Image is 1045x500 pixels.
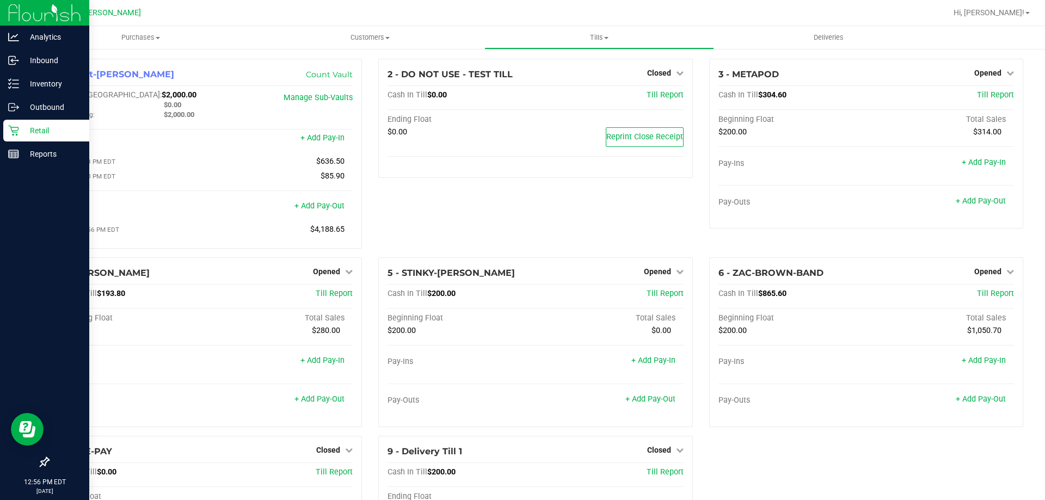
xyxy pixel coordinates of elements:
[256,33,484,42] span: Customers
[714,26,943,49] a: Deliveries
[19,54,84,67] p: Inbound
[647,69,671,77] span: Closed
[977,289,1014,298] a: Till Report
[57,396,205,405] div: Pay-Outs
[718,115,866,125] div: Beginning Float
[294,201,345,211] a: + Add Pay-Out
[388,268,515,278] span: 5 - STINKY-[PERSON_NAME]
[57,134,205,144] div: Pay-Ins
[300,133,345,143] a: + Add Pay-In
[974,267,1001,276] span: Opened
[388,115,536,125] div: Ending Float
[97,467,116,477] span: $0.00
[606,132,683,141] span: Reprint Close Receipt
[388,446,462,456] span: 9 - Delivery Till 1
[11,413,44,446] iframe: Resource center
[26,33,255,42] span: Purchases
[388,289,427,298] span: Cash In Till
[313,267,340,276] span: Opened
[388,326,416,335] span: $200.00
[647,446,671,454] span: Closed
[388,90,427,100] span: Cash In Till
[310,225,345,234] span: $4,188.65
[484,26,714,49] a: Tills
[954,8,1024,17] span: Hi, [PERSON_NAME]!
[316,446,340,454] span: Closed
[799,33,858,42] span: Deliveries
[427,467,456,477] span: $200.00
[8,78,19,89] inline-svg: Inventory
[866,313,1014,323] div: Total Sales
[962,356,1006,365] a: + Add Pay-In
[19,124,84,137] p: Retail
[321,171,345,181] span: $85.90
[388,69,513,79] span: 2 - DO NOT USE - TEST TILL
[644,267,671,276] span: Opened
[57,69,174,79] span: 1 - Vault-[PERSON_NAME]
[316,467,353,477] a: Till Report
[977,90,1014,100] a: Till Report
[967,326,1001,335] span: $1,050.70
[647,467,684,477] a: Till Report
[606,127,684,147] button: Reprint Close Receipt
[316,289,353,298] a: Till Report
[8,102,19,113] inline-svg: Outbound
[57,357,205,367] div: Pay-Ins
[255,26,484,49] a: Customers
[19,101,84,114] p: Outbound
[8,55,19,66] inline-svg: Inbound
[57,268,150,278] span: 4 - [PERSON_NAME]
[19,77,84,90] p: Inventory
[427,90,447,100] span: $0.00
[718,357,866,367] div: Pay-Ins
[625,394,675,404] a: + Add Pay-Out
[647,289,684,298] a: Till Report
[316,157,345,166] span: $636.50
[388,357,536,367] div: Pay-Ins
[866,115,1014,125] div: Total Sales
[8,125,19,136] inline-svg: Retail
[57,90,162,100] span: Cash In [GEOGRAPHIC_DATA]:
[758,90,786,100] span: $304.60
[388,127,407,137] span: $0.00
[8,32,19,42] inline-svg: Analytics
[485,33,713,42] span: Tills
[312,326,340,335] span: $280.00
[718,313,866,323] div: Beginning Float
[962,158,1006,167] a: + Add Pay-In
[57,313,205,323] div: Beginning Float
[718,127,747,137] span: $200.00
[19,147,84,161] p: Reports
[5,487,84,495] p: [DATE]
[973,127,1001,137] span: $314.00
[427,289,456,298] span: $200.00
[718,197,866,207] div: Pay-Outs
[388,313,536,323] div: Beginning Float
[164,101,181,109] span: $0.00
[19,30,84,44] p: Analytics
[718,289,758,298] span: Cash In Till
[300,356,345,365] a: + Add Pay-In
[651,326,671,335] span: $0.00
[631,356,675,365] a: + Add Pay-In
[718,396,866,405] div: Pay-Outs
[294,394,345,404] a: + Add Pay-Out
[536,313,684,323] div: Total Sales
[647,90,684,100] a: Till Report
[718,159,866,169] div: Pay-Ins
[758,289,786,298] span: $865.60
[306,70,353,79] a: Count Vault
[97,289,125,298] span: $193.80
[718,90,758,100] span: Cash In Till
[57,202,205,212] div: Pay-Outs
[718,326,747,335] span: $200.00
[974,69,1001,77] span: Opened
[164,110,194,119] span: $2,000.00
[388,467,427,477] span: Cash In Till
